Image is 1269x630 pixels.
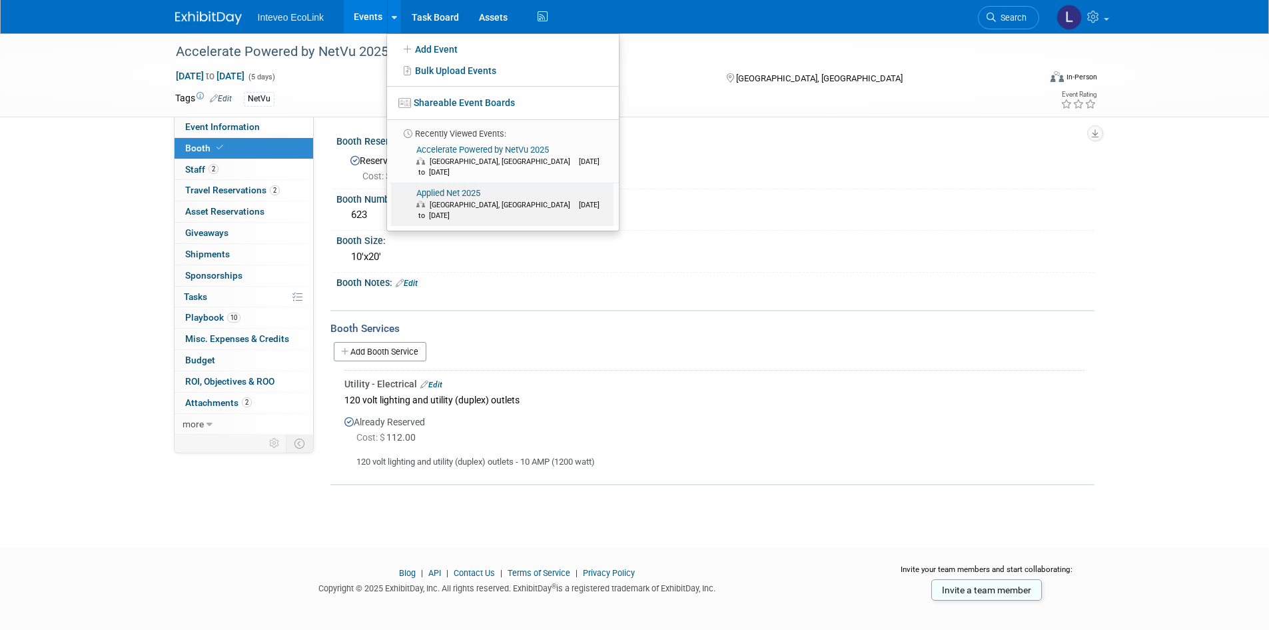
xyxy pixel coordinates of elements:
a: Shareable Event Boards [387,91,619,115]
span: Event Information [185,121,260,132]
a: Budget [175,350,313,371]
div: Invite your team members and start collaborating: [879,564,1094,584]
span: Cost: $ [362,171,392,181]
div: Utility - Electrical [344,377,1084,391]
span: 10 [227,313,240,323]
span: Playbook [185,312,240,323]
span: Misc. Expenses & Credits [185,333,289,344]
span: [DATE] [DATE] [175,70,245,82]
div: 120 volt lighting and utility (duplex) outlets [344,391,1084,409]
span: [DATE] to [DATE] [416,157,600,177]
span: [DATE] to [DATE] [416,201,600,220]
a: Contact Us [454,568,495,578]
span: Giveaways [185,227,228,238]
div: 623 [346,205,1084,225]
span: Cost: $ [356,432,386,443]
i: Booth reservation complete [216,144,223,151]
div: Booth Number: [336,189,1094,206]
a: Giveaways [175,223,313,243]
span: ROI, Objectives & ROO [185,376,274,387]
span: Travel Reservations [185,185,280,195]
div: 10'x20' [346,247,1084,267]
div: Booth Reservation & Invoice: [336,131,1094,149]
img: Format-Inperson.png [1051,71,1064,82]
a: more [175,414,313,435]
a: Blog [399,568,416,578]
a: Event Information [175,117,313,137]
span: 2 [242,397,252,407]
div: Event Rating [1060,91,1096,98]
span: Budget [185,355,215,365]
li: Recently Viewed Events: [387,119,619,140]
div: Booth Notes: [336,273,1094,290]
a: Bulk Upload Events [387,60,619,81]
span: Asset Reservations [185,206,264,217]
span: | [572,568,581,578]
img: ExhibitDay [175,11,242,25]
div: Already Reserved [344,409,1084,469]
a: Privacy Policy [583,568,635,578]
a: Invite a team member [931,579,1042,601]
a: API [428,568,441,578]
span: [GEOGRAPHIC_DATA], [GEOGRAPHIC_DATA] [430,201,577,209]
sup: ® [552,583,556,590]
a: Tasks [175,287,313,307]
span: Inteveo EcoLink [258,12,324,23]
a: Edit [396,279,418,288]
a: Applied Net 2025 [GEOGRAPHIC_DATA], [GEOGRAPHIC_DATA] [DATE] to [DATE] [391,183,614,226]
img: seventboard-3.png [398,98,411,108]
span: Attachments [185,397,252,408]
span: to [204,71,216,81]
a: ROI, Objectives & ROO [175,371,313,392]
td: Tags [175,91,232,107]
img: Luz Castillo [1057,5,1082,30]
a: Attachments2 [175,393,313,413]
a: Asset Reservations [175,201,313,222]
span: Booth [185,143,226,153]
span: Staff [185,164,218,175]
div: Copyright © 2025 ExhibitDay, Inc. All rights reserved. ExhibitDay is a registered trademark of Ex... [175,579,860,595]
span: 10,850.00 [362,171,440,181]
a: Booth [175,138,313,159]
td: Toggle Event Tabs [286,435,313,452]
span: more [183,419,204,429]
span: | [443,568,452,578]
div: Reserved [346,151,1084,183]
span: | [497,568,506,578]
a: Add Booth Service [334,342,426,361]
a: Misc. Expenses & Credits [175,329,313,349]
div: In-Person [1066,72,1097,82]
a: Add Event [387,39,619,60]
td: Personalize Event Tab Strip [263,435,286,452]
span: [GEOGRAPHIC_DATA], [GEOGRAPHIC_DATA] [736,73,903,83]
div: 120 volt lighting and utility (duplex) outlets - 10 AMP (1200 watt) [344,445,1084,469]
a: Sponsorships [175,265,313,286]
a: Terms of Service [508,568,570,578]
span: Sponsorships [185,270,242,281]
a: Staff2 [175,159,313,180]
span: Tasks [184,291,207,302]
span: Search [996,13,1027,23]
span: (5 days) [247,73,275,81]
a: Edit [210,94,232,103]
a: Search [978,6,1039,29]
a: Edit [420,380,442,389]
div: NetVu [244,92,274,106]
div: Booth Services [330,321,1094,336]
div: Booth Size: [336,231,1094,247]
a: Playbook10 [175,307,313,328]
span: Shipments [185,249,230,259]
span: 112.00 [356,432,421,443]
span: 2 [209,164,218,174]
span: | [418,568,426,578]
a: Travel Reservations2 [175,180,313,201]
span: [GEOGRAPHIC_DATA], [GEOGRAPHIC_DATA] [430,157,577,166]
div: Accelerate Powered by NetVu 2025 [171,40,1019,64]
div: Event Format [961,69,1098,89]
a: Shipments [175,244,313,265]
span: 2 [270,185,280,195]
a: Accelerate Powered by NetVu 2025 [GEOGRAPHIC_DATA], [GEOGRAPHIC_DATA] [DATE] to [DATE] [391,140,614,183]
